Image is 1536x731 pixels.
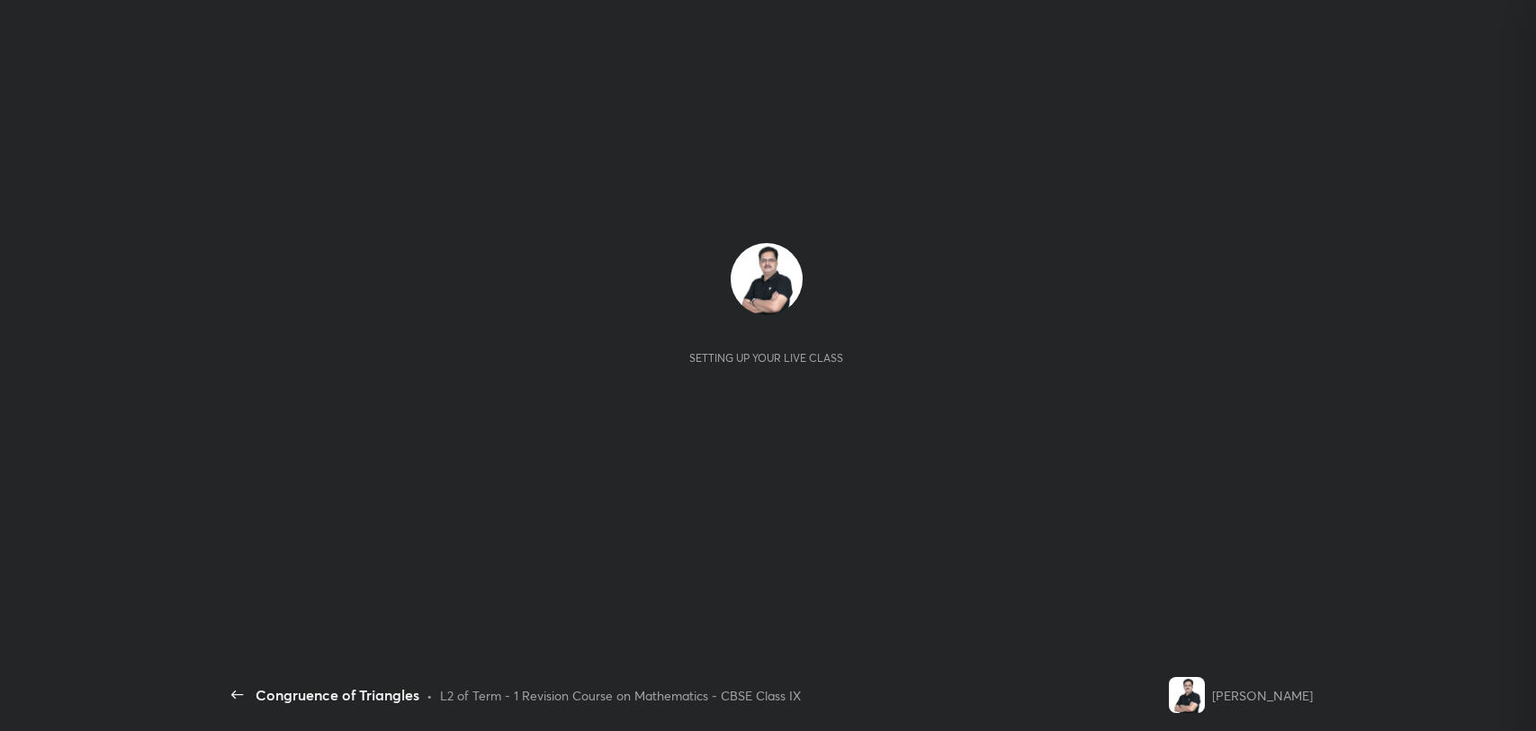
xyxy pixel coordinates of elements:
img: 55c16ac9e0c54c7da4deb3fd31324887.jpg [1169,677,1205,713]
img: 55c16ac9e0c54c7da4deb3fd31324887.jpg [731,243,803,315]
div: Congruence of Triangles [256,684,419,706]
div: L2 of Term - 1 Revision Course on Mathematics - CBSE Class IX [440,686,801,705]
div: Setting up your live class [689,351,843,365]
div: [PERSON_NAME] [1212,686,1313,705]
div: • [427,686,433,705]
